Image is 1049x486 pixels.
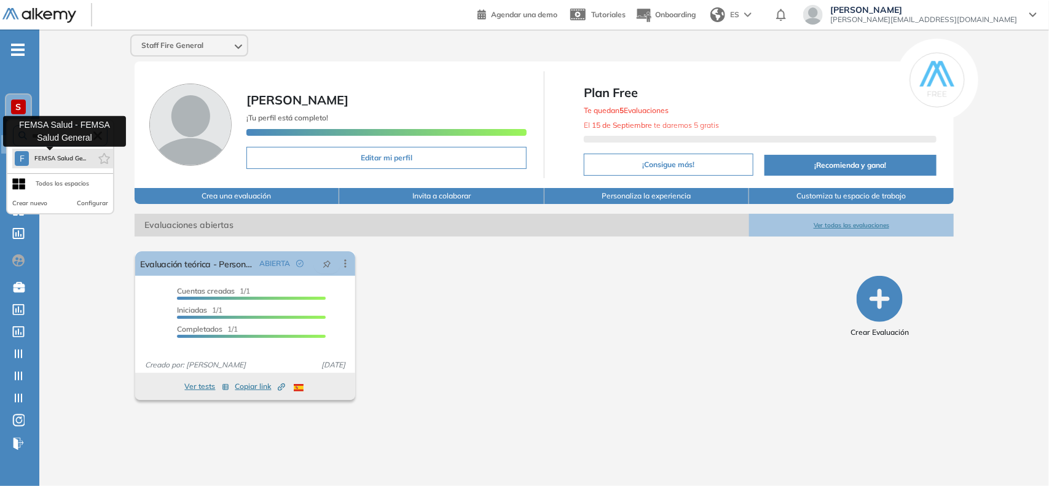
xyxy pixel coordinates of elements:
[851,327,909,338] span: Crear Evaluación
[584,106,669,115] span: Te quedan Evaluaciones
[259,258,290,269] span: ABIERTA
[830,15,1017,25] span: [PERSON_NAME][EMAIL_ADDRESS][DOMAIN_NAME]
[544,188,749,204] button: Personaliza la experiencia
[749,214,954,237] button: Ver todas las evaluaciones
[246,147,527,169] button: Editar mi perfil
[710,7,725,22] img: world
[12,198,47,208] button: Crear nuevo
[313,254,340,273] button: pushpin
[149,84,232,166] img: Foto de perfil
[764,155,937,176] button: ¡Recomienda y gana!
[584,120,719,130] span: El te daremos 5 gratis
[339,188,544,204] button: Invita a colaborar
[477,6,557,21] a: Agendar una demo
[177,305,222,315] span: 1/1
[584,154,753,176] button: ¡Consigue más!
[2,8,76,23] img: Logo
[296,260,304,267] span: check-circle
[619,106,624,115] b: 5
[323,259,331,268] span: pushpin
[36,179,89,189] div: Todos los espacios
[491,10,557,19] span: Agendar una demo
[316,359,350,370] span: [DATE]
[77,198,108,208] button: Configurar
[655,10,696,19] span: Onboarding
[135,188,339,204] button: Crea una evaluación
[140,359,251,370] span: Creado por: [PERSON_NAME]
[851,276,909,338] button: Crear Evaluación
[135,214,749,237] span: Evaluaciones abiertas
[830,5,1017,15] span: [PERSON_NAME]
[294,384,304,391] img: ESP
[749,188,954,204] button: Customiza tu espacio de trabajo
[177,286,235,296] span: Cuentas creadas
[592,120,652,130] b: 15 de Septiembre
[235,381,285,392] span: Copiar link
[3,116,126,146] div: FEMSA Salud - FEMSA Salud General
[635,2,696,28] button: Onboarding
[246,92,348,108] span: [PERSON_NAME]
[34,154,86,163] span: FEMSA Salud Ge...
[177,324,222,334] span: Completados
[177,324,238,334] span: 1/1
[177,305,207,315] span: Iniciadas
[584,84,937,102] span: Plan Free
[16,102,22,112] span: S
[744,12,752,17] img: arrow
[591,10,626,19] span: Tutoriales
[140,251,254,276] a: Evaluación teórica - Personal de Bomberos
[141,41,203,50] span: Staff Fire General
[730,9,739,20] span: ES
[11,49,25,51] i: -
[185,379,229,394] button: Ver tests
[246,113,328,122] span: ¡Tu perfil está completo!
[177,286,250,296] span: 1/1
[235,379,285,394] button: Copiar link
[20,154,25,163] span: F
